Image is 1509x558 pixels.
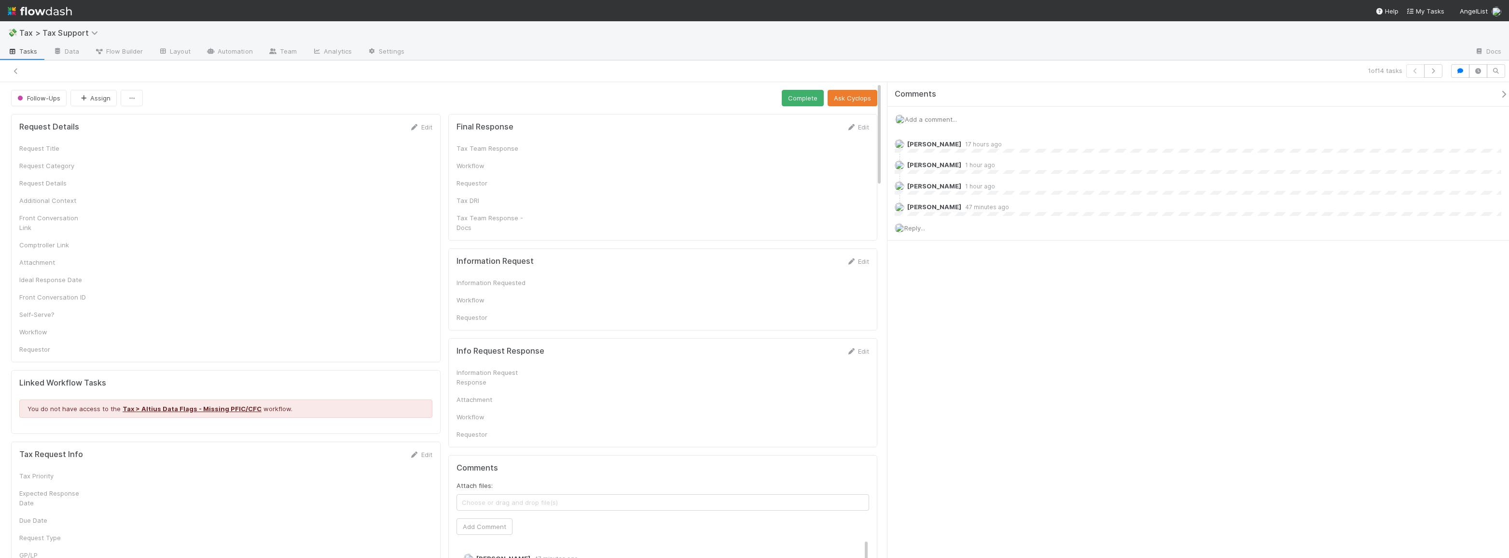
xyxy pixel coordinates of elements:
[457,122,513,132] h5: Final Response
[1460,7,1488,15] span: AngelList
[261,44,305,60] a: Team
[457,429,529,439] div: Requestor
[410,451,432,458] a: Edit
[19,143,92,153] div: Request Title
[457,412,529,422] div: Workflow
[457,463,870,473] h5: Comments
[895,223,904,233] img: avatar_85833754-9fc2-4f19-a44b-7938606ee299.png
[360,44,412,60] a: Settings
[457,278,529,287] div: Information Requested
[457,518,512,535] button: Add Comment
[8,3,72,19] img: logo-inverted-e16ddd16eac7371096b0.svg
[904,224,925,232] span: Reply...
[961,183,995,190] span: 1 hour ago
[19,378,432,388] h5: Linked Workflow Tasks
[19,28,103,38] span: Tax > Tax Support
[19,310,92,319] div: Self-Serve?
[1406,6,1444,16] a: My Tasks
[895,89,936,99] span: Comments
[19,292,92,302] div: Front Conversation ID
[45,44,87,60] a: Data
[457,495,869,510] span: Choose or drag and drop file(s)
[19,258,92,267] div: Attachment
[846,347,869,355] a: Edit
[19,275,92,285] div: Ideal Response Date
[895,160,904,170] img: avatar_6daca87a-2c2e-4848-8ddb-62067031c24f.png
[828,90,877,106] button: Ask Cyclops
[19,515,92,525] div: Due Date
[457,481,493,490] label: Attach files:
[123,405,262,413] a: Tax > Altius Data Flags - Missing PFIC/CFC
[895,139,904,149] img: avatar_6daca87a-2c2e-4848-8ddb-62067031c24f.png
[895,181,904,191] img: avatar_85833754-9fc2-4f19-a44b-7938606ee299.png
[457,295,529,305] div: Workflow
[457,313,529,322] div: Requestor
[895,114,905,124] img: avatar_85833754-9fc2-4f19-a44b-7938606ee299.png
[907,203,961,211] span: [PERSON_NAME]
[19,240,92,250] div: Comptroller Link
[19,178,92,188] div: Request Details
[95,46,143,56] span: Flow Builder
[8,29,17,37] span: 💸
[19,161,92,171] div: Request Category
[457,368,529,387] div: Information Request Response
[8,46,38,56] span: Tasks
[961,203,1009,211] span: 47 minutes ago
[19,122,79,132] h5: Request Details
[457,143,529,153] div: Tax Team Response
[305,44,360,60] a: Analytics
[961,161,995,169] span: 1 hour ago
[1467,44,1509,60] a: Docs
[11,90,67,106] button: Follow-Ups
[457,257,534,266] h5: Information Request
[198,44,261,60] a: Automation
[895,202,904,212] img: avatar_6daca87a-2c2e-4848-8ddb-62067031c24f.png
[19,213,92,232] div: Front Conversation Link
[151,44,198,60] a: Layout
[846,258,869,265] a: Edit
[15,94,60,102] span: Follow-Ups
[907,140,961,148] span: [PERSON_NAME]
[70,90,117,106] button: Assign
[19,196,92,205] div: Additional Context
[457,213,529,232] div: Tax Team Response - Docs
[457,196,529,205] div: Tax DRI
[19,344,92,354] div: Requestor
[1492,7,1501,16] img: avatar_85833754-9fc2-4f19-a44b-7938606ee299.png
[457,178,529,188] div: Requestor
[19,450,83,459] h5: Tax Request Info
[19,533,92,543] div: Request Type
[961,141,1002,148] span: 17 hours ago
[457,346,544,356] h5: Info Request Response
[19,488,92,508] div: Expected Response Date
[907,161,961,169] span: [PERSON_NAME]
[1375,6,1398,16] div: Help
[1406,7,1444,15] span: My Tasks
[410,123,432,131] a: Edit
[19,400,432,418] div: You do not have access to the workflow.
[19,327,92,337] div: Workflow
[907,182,961,190] span: [PERSON_NAME]
[905,115,957,123] span: Add a comment...
[457,395,529,404] div: Attachment
[846,123,869,131] a: Edit
[1368,66,1402,75] span: 1 of 14 tasks
[19,471,92,481] div: Tax Priority
[87,44,151,60] a: Flow Builder
[457,161,529,171] div: Workflow
[782,90,824,106] button: Complete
